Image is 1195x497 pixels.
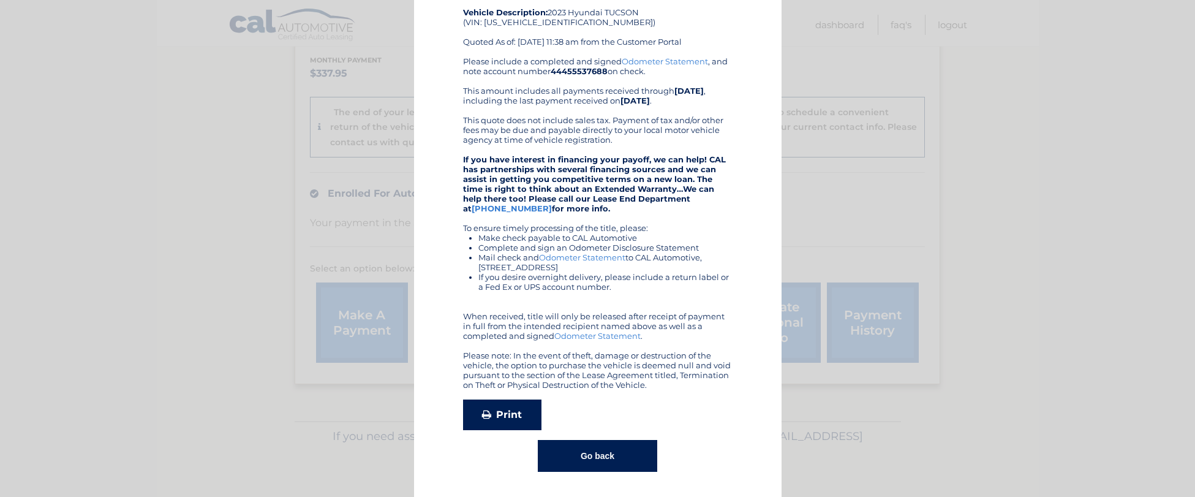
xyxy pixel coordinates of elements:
[478,243,733,252] li: Complete and sign an Odometer Disclosure Statement
[674,86,704,96] b: [DATE]
[478,233,733,243] li: Make check payable to CAL Automotive
[463,7,548,17] strong: Vehicle Description:
[472,203,552,213] a: [PHONE_NUMBER]
[463,56,733,390] div: Please include a completed and signed , and note account number on check. This amount includes al...
[551,66,608,76] b: 44455537688
[478,272,733,292] li: If you desire overnight delivery, please include a return label or a Fed Ex or UPS account number.
[463,154,726,213] strong: If you have interest in financing your payoff, we can help! CAL has partnerships with several fin...
[463,400,541,430] a: Print
[478,252,733,272] li: Mail check and to CAL Automotive, [STREET_ADDRESS]
[538,440,657,472] button: Go back
[539,252,625,262] a: Odometer Statement
[620,96,650,105] b: [DATE]
[554,331,641,341] a: Odometer Statement
[622,56,708,66] a: Odometer Statement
